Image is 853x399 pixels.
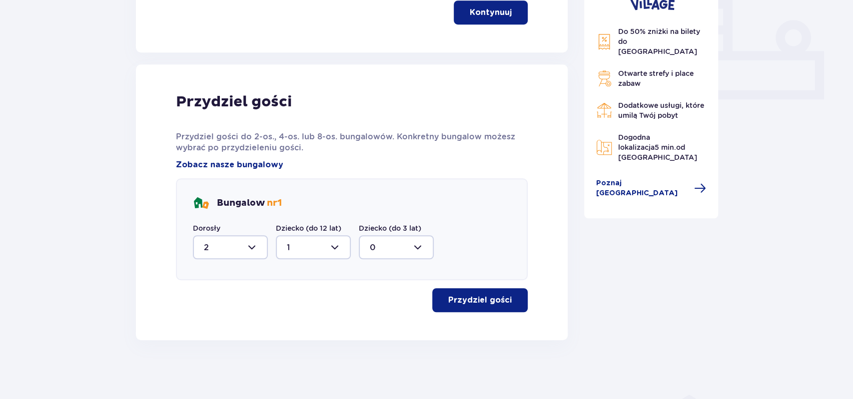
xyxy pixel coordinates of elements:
[655,143,676,151] span: 5 min.
[596,178,688,198] span: Poznaj [GEOGRAPHIC_DATA]
[596,102,612,118] img: Restaurant Icon
[618,69,694,87] span: Otwarte strefy i place zabaw
[618,27,700,55] span: Do 50% zniżki na bilety do [GEOGRAPHIC_DATA]
[193,195,209,211] img: bungalows Icon
[176,159,283,170] a: Zobacz nasze bungalowy
[596,33,612,50] img: Discount Icon
[596,139,612,155] img: Map Icon
[267,197,282,209] span: nr 1
[618,133,697,161] span: Dogodna lokalizacja od [GEOGRAPHIC_DATA]
[176,131,528,153] p: Przydziel gości do 2-os., 4-os. lub 8-os. bungalowów. Konkretny bungalow możesz wybrać po przydzi...
[176,92,292,111] p: Przydziel gości
[454,0,528,24] button: Kontynuuj
[618,101,704,119] span: Dodatkowe usługi, które umilą Twój pobyt
[448,295,512,306] p: Przydziel gości
[432,288,528,312] button: Przydziel gości
[359,223,421,233] label: Dziecko (do 3 lat)
[596,70,612,86] img: Grill Icon
[596,178,706,198] a: Poznaj [GEOGRAPHIC_DATA]
[276,223,341,233] label: Dziecko (do 12 lat)
[470,7,512,18] p: Kontynuuj
[193,223,220,233] label: Dorosły
[217,197,282,209] p: Bungalow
